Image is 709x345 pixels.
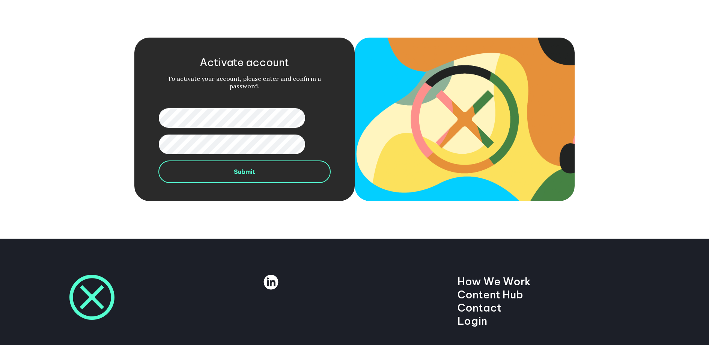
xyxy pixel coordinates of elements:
[458,314,487,327] a: Login
[158,56,330,69] h1: Activate account
[158,160,330,183] button: Submit
[458,275,531,288] a: How We Work
[458,288,523,301] a: Content Hub
[458,301,501,314] a: Contact
[158,75,330,90] p: To activate your account, please enter and confirm a password.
